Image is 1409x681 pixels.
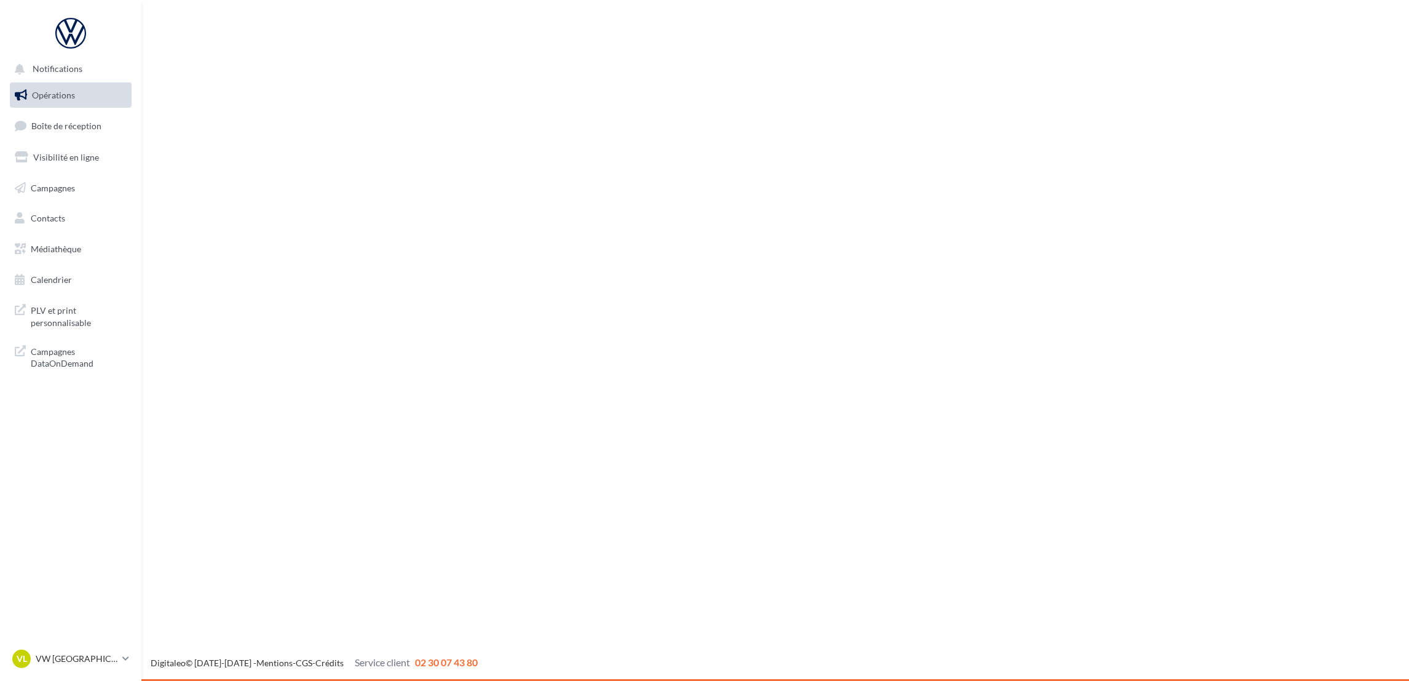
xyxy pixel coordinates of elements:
span: Campagnes DataOnDemand [31,343,127,370]
a: Contacts [7,205,134,231]
span: VL [17,653,27,665]
span: © [DATE]-[DATE] - - - [151,658,478,668]
a: Calendrier [7,267,134,293]
span: Visibilité en ligne [33,152,99,162]
a: Boîte de réception [7,113,134,139]
span: Campagnes [31,182,75,193]
span: Médiathèque [31,244,81,254]
span: 02 30 07 43 80 [415,656,478,668]
a: Opérations [7,82,134,108]
span: PLV et print personnalisable [31,302,127,329]
p: VW [GEOGRAPHIC_DATA] [36,653,117,665]
span: Boîte de réception [31,121,101,131]
a: Crédits [315,658,344,668]
a: Visibilité en ligne [7,145,134,170]
a: CGS [296,658,312,668]
a: Campagnes DataOnDemand [7,338,134,375]
a: Campagnes [7,175,134,201]
a: Mentions [256,658,293,668]
a: VL VW [GEOGRAPHIC_DATA] [10,647,132,671]
a: PLV et print personnalisable [7,297,134,333]
a: Médiathèque [7,236,134,262]
span: Notifications [33,64,82,74]
span: Opérations [32,90,75,100]
a: Digitaleo [151,658,186,668]
span: Calendrier [31,274,72,285]
span: Contacts [31,213,65,223]
span: Service client [355,656,410,668]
